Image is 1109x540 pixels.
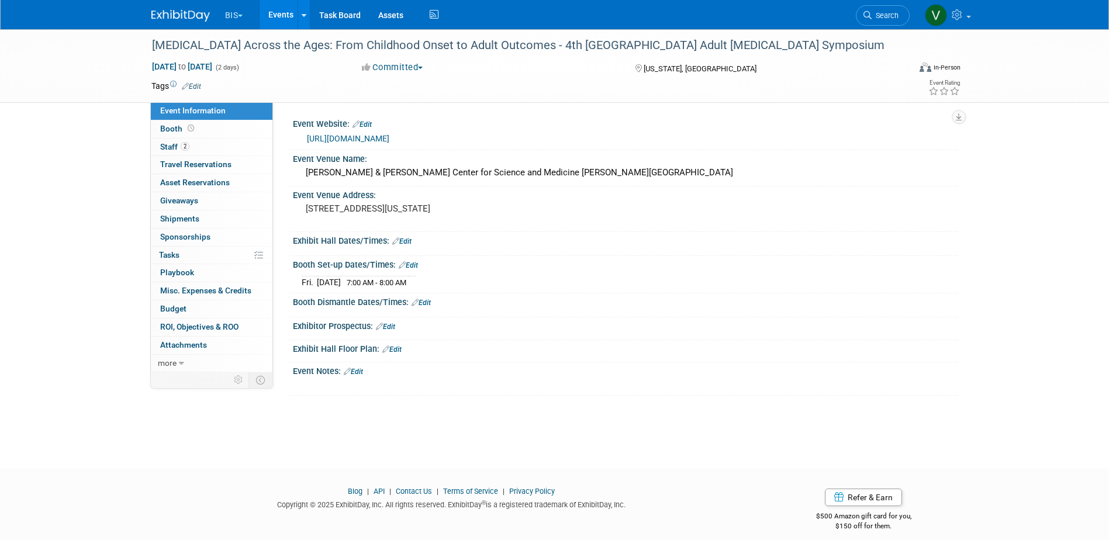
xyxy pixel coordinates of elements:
a: Edit [392,237,412,245]
button: Committed [358,61,427,74]
span: Attachments [160,340,207,349]
a: Edit [376,323,395,331]
a: ROI, Objectives & ROO [151,319,272,336]
div: Booth Set-up Dates/Times: [293,256,958,271]
div: In-Person [933,63,961,72]
div: Event Notes: [293,362,958,378]
a: Edit [353,120,372,129]
div: Copyright © 2025 ExhibitDay, Inc. All rights reserved. ExhibitDay is a registered trademark of Ex... [151,497,752,510]
a: Giveaways [151,192,272,210]
span: Budget [160,304,186,313]
span: Event Information [160,106,226,115]
a: Contact Us [396,487,432,496]
div: Exhibit Hall Dates/Times: [293,232,958,247]
a: Attachments [151,337,272,354]
a: Budget [151,300,272,318]
div: Event Venue Name: [293,150,958,165]
a: Misc. Expenses & Credits [151,282,272,300]
div: Exhibit Hall Floor Plan: [293,340,958,355]
div: Exhibitor Prospectus: [293,317,958,333]
span: Shipments [160,214,199,223]
a: Privacy Policy [509,487,555,496]
a: Booth [151,120,272,138]
a: API [374,487,385,496]
div: [MEDICAL_DATA] Across the Ages: From Childhood Onset to Adult Outcomes - 4th [GEOGRAPHIC_DATA] Ad... [148,35,892,56]
td: Tags [151,80,201,92]
td: Toggle Event Tabs [248,372,272,387]
img: ExhibitDay [151,10,210,22]
span: [US_STATE], [GEOGRAPHIC_DATA] [644,64,756,73]
pre: [STREET_ADDRESS][US_STATE] [306,203,557,214]
a: Terms of Service [443,487,498,496]
img: Valerie Shively [925,4,947,26]
sup: ® [482,500,486,506]
a: Tasks [151,247,272,264]
span: Sponsorships [160,232,210,241]
a: Blog [348,487,362,496]
a: Search [856,5,910,26]
span: | [386,487,394,496]
td: Personalize Event Tab Strip [229,372,249,387]
span: | [434,487,441,496]
span: 7:00 AM - 8:00 AM [347,278,406,287]
a: Staff2 [151,139,272,156]
span: | [364,487,372,496]
span: Giveaways [160,196,198,205]
a: Refer & Earn [825,489,902,506]
span: more [158,358,177,368]
a: Edit [382,345,402,354]
a: Playbook [151,264,272,282]
span: Travel Reservations [160,160,232,169]
span: | [500,487,507,496]
div: Event Venue Address: [293,186,958,201]
a: Edit [344,368,363,376]
a: Asset Reservations [151,174,272,192]
div: Event Website: [293,115,958,130]
a: [URL][DOMAIN_NAME] [307,134,389,143]
span: Search [872,11,899,20]
div: Event Format [841,61,961,78]
img: Format-Inperson.png [920,63,931,72]
span: Booth [160,124,196,133]
a: more [151,355,272,372]
td: Fri. [302,276,317,288]
a: Shipments [151,210,272,228]
span: (2 days) [215,64,239,71]
span: to [177,62,188,71]
a: Travel Reservations [151,156,272,174]
td: [DATE] [317,276,341,288]
div: $150 off for them. [769,521,958,531]
a: Edit [412,299,431,307]
span: 2 [181,142,189,151]
span: [DATE] [DATE] [151,61,213,72]
span: Tasks [159,250,179,259]
span: Asset Reservations [160,178,230,187]
div: $500 Amazon gift card for you, [769,504,958,531]
span: Misc. Expenses & Credits [160,286,251,295]
a: Event Information [151,102,272,120]
a: Edit [399,261,418,269]
span: Staff [160,142,189,151]
div: [PERSON_NAME] & [PERSON_NAME] Center for Science and Medicine [PERSON_NAME][GEOGRAPHIC_DATA] [302,164,949,182]
span: Booth not reserved yet [185,124,196,133]
span: Playbook [160,268,194,277]
div: Booth Dismantle Dates/Times: [293,293,958,309]
span: ROI, Objectives & ROO [160,322,239,331]
div: Event Rating [928,80,960,86]
a: Edit [182,82,201,91]
a: Sponsorships [151,229,272,246]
